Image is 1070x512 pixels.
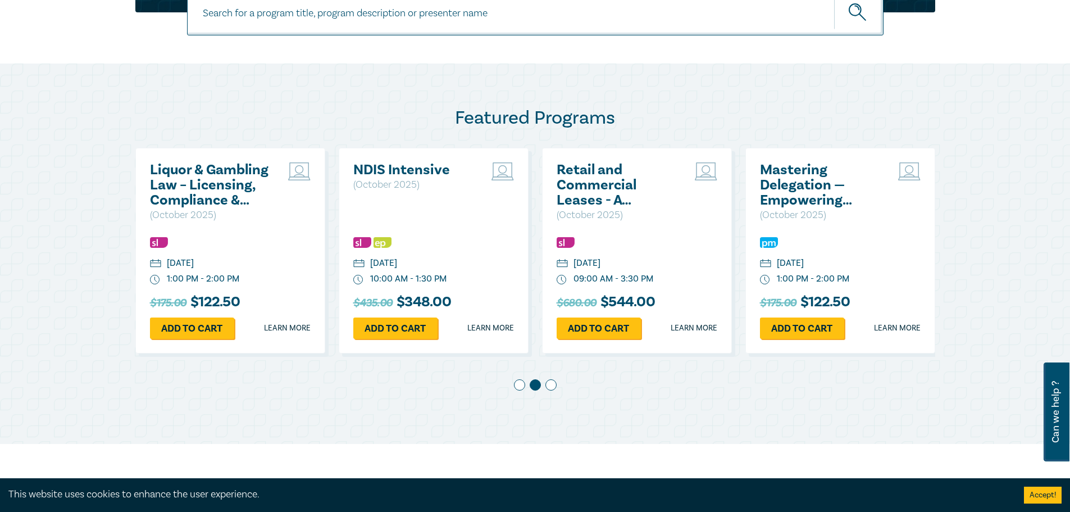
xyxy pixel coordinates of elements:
h3: $ 544.00 [557,294,655,312]
img: Live Stream [288,162,311,180]
div: This website uses cookies to enhance the user experience. [8,487,1007,502]
h3: $ 348.00 [353,294,451,312]
div: [DATE] [167,257,194,270]
p: ( October 2025 ) [557,208,677,223]
img: Live Stream [898,162,921,180]
img: watch [353,275,363,285]
a: Learn more [467,323,514,334]
a: NDIS Intensive [353,162,474,178]
span: $435.00 [353,294,393,312]
a: Learn more [264,323,311,334]
img: Practice Management & Business Skills [760,237,778,248]
img: watch [760,275,770,285]
div: 1:00 PM - 2:00 PM [777,273,849,286]
h3: $ 122.50 [150,294,240,312]
button: Accept cookies [1024,487,1062,504]
img: calendar [760,259,771,269]
img: calendar [353,259,365,269]
div: 10:00 AM - 1:30 PM [370,273,447,286]
p: ( October 2025 ) [150,208,271,223]
img: Live Stream [695,162,717,180]
a: Liquor & Gambling Law – Licensing, Compliance & Regulations [150,162,271,208]
img: Live Stream [491,162,514,180]
a: Add to cart [150,318,234,339]
div: 09:00 AM - 3:30 PM [573,273,653,286]
a: Retail and Commercial Leases - A Practical Guide ([DATE]) [557,162,677,208]
a: Learn more [671,323,717,334]
div: [DATE] [573,257,600,270]
img: watch [557,275,567,285]
span: Can we help ? [1050,369,1061,455]
p: ( October 2025 ) [353,178,474,192]
a: Add to cart [760,318,844,339]
h3: $ 122.50 [760,294,850,312]
span: $175.00 [760,294,796,312]
a: Learn more [874,323,921,334]
img: Substantive Law [557,237,575,248]
p: ( October 2025 ) [760,208,881,223]
img: Substantive Law [353,237,371,248]
div: [DATE] [370,257,397,270]
img: Substantive Law [150,237,168,248]
img: calendar [150,259,161,269]
a: Add to cart [557,318,641,339]
img: Ethics & Professional Responsibility [374,237,391,248]
a: Mastering Delegation — Empowering Junior Lawyers for Success [760,162,881,208]
div: [DATE] [777,257,804,270]
span: $175.00 [150,294,186,312]
div: 1:00 PM - 2:00 PM [167,273,239,286]
h2: Featured Programs [135,107,935,129]
span: $680.00 [557,294,597,312]
img: watch [150,275,160,285]
img: calendar [557,259,568,269]
a: Add to cart [353,318,438,339]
